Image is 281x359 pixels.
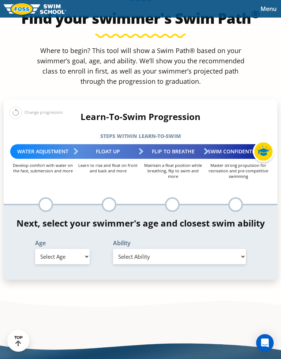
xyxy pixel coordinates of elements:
div: Float Up [75,144,140,159]
p: Master strong propulsion for recreation and pre-competitive swimming [206,162,271,179]
h5: Steps within Learn-to-Swim [4,131,277,141]
div: TOP [14,335,23,347]
div: Open Intercom Messenger [256,334,274,352]
span: Menu [261,5,277,13]
h2: Find your swimmer's Swim Path [4,10,277,27]
button: Toggle navigation [256,3,281,14]
img: FOSS Swim School Logo [4,3,66,15]
h4: Learn-To-Swim Progression [4,112,277,122]
div: Swim Confidently [206,144,271,159]
p: Maintain a float position while breathing, flip to swim and more [140,162,206,179]
div: Flip to Breathe [140,144,206,159]
p: Where to begin? This tool will show a Swim Path® based on your swimmer’s goal, age, and ability. ... [33,45,248,86]
sup: ® [251,7,260,22]
h4: Next, select your swimmer's age and closest swim ability [4,218,277,228]
label: Age [35,240,90,246]
p: Learn to rise and float on front and back and more [75,162,140,173]
label: Ability [113,240,246,246]
div: Water Adjustment [10,144,75,159]
div: Change progression [10,106,63,119]
p: Develop comfort with water on the face, submersion and more [10,162,75,173]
